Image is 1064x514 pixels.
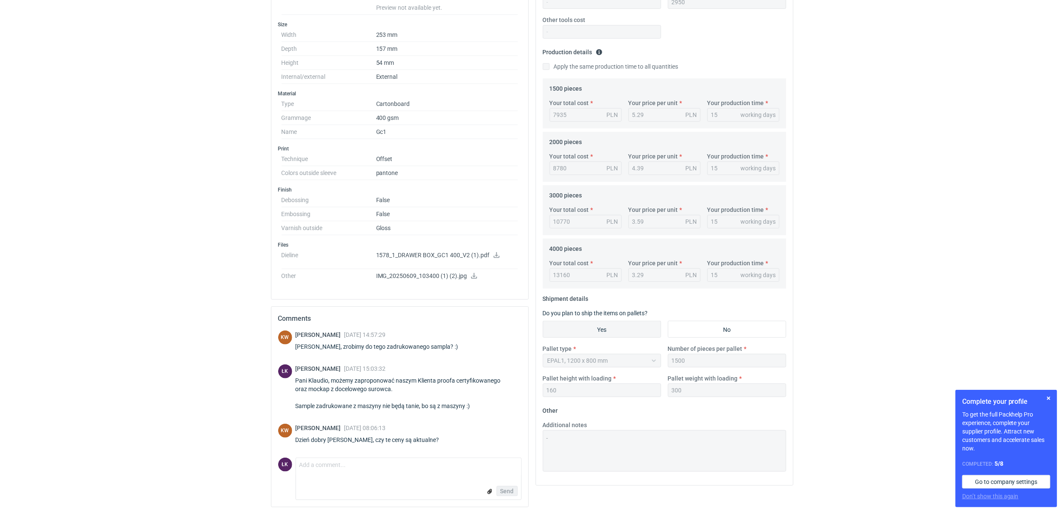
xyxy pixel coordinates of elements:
span: [DATE] 08:06:13 [344,425,386,431]
label: Your price per unit [628,206,678,214]
h3: Size [278,21,522,28]
div: Dzień dobry [PERSON_NAME], czy te ceny są aktualne? [296,436,450,444]
span: [PERSON_NAME] [296,331,344,338]
button: Don’t show this again [962,492,1019,500]
dt: Dieline [282,248,376,269]
div: PLN [686,111,697,119]
dd: Gloss [376,221,518,235]
label: Your production time [707,152,764,161]
span: [DATE] 15:03:32 [344,365,386,372]
dd: pantone [376,166,518,180]
figcaption: ŁK [278,458,292,472]
p: 1578_1_DRAWER BOX_GC1 400_V2 (1).pdf [376,252,518,259]
legend: 3000 pieces [550,189,582,199]
textarea: - [543,430,786,472]
h3: Material [278,90,522,97]
dt: Type [282,97,376,111]
label: Additional notes [543,421,587,429]
dt: Colors outside sleeve [282,166,376,180]
legend: Shipment details [543,292,589,302]
div: [PERSON_NAME], zrobimy do tego zadrukowanego sampla? :) [296,342,469,351]
div: Klaudia Wiśniewska [278,424,292,438]
span: Preview not available yet. [376,4,443,11]
div: Łukasz Kowalski [278,364,292,378]
legend: Production details [543,45,603,56]
dt: Technique [282,152,376,166]
div: PLN [607,164,618,172]
figcaption: KW [278,424,292,438]
button: Skip for now [1044,393,1054,403]
label: Your price per unit [628,259,678,267]
label: Number of pieces per pallet [668,345,743,353]
dt: Internal/external [282,70,376,84]
label: Your total cost [550,259,589,267]
legend: 1500 pieces [550,82,582,92]
dd: 54 mm [376,56,518,70]
dd: 157 mm [376,42,518,56]
label: Your total cost [550,152,589,161]
div: Pani Klaudio, możemy zaproponować naszym Klienta proofa certyfikowanego oraz mockap z docelowego ... [296,376,522,410]
dd: Offset [376,152,518,166]
dd: Gc1 [376,125,518,139]
dd: False [376,193,518,207]
dt: Depth [282,42,376,56]
label: Pallet weight with loading [668,374,738,383]
label: Your total cost [550,206,589,214]
button: Send [497,486,518,496]
dd: External [376,70,518,84]
label: Your production time [707,259,764,267]
figcaption: KW [278,331,292,345]
div: Completed: [962,459,1050,468]
dt: Embossing [282,207,376,221]
div: PLN [607,111,618,119]
h3: Finish [278,186,522,193]
label: Your production time [707,206,764,214]
span: Send [500,488,514,494]
h3: Print [278,145,522,152]
dd: False [376,207,518,221]
label: Your total cost [550,99,589,107]
h3: Files [278,242,522,248]
dd: Cartonboard [376,97,518,111]
div: PLN [686,271,697,279]
legend: Other [543,404,558,414]
strong: 5 / 8 [994,460,1003,467]
div: working days [741,164,776,172]
div: working days [741,217,776,226]
dd: 400 gsm [376,111,518,125]
h1: Complete your profile [962,397,1050,407]
div: working days [741,271,776,279]
dt: Debossing [282,193,376,207]
dt: Grammage [282,111,376,125]
span: [PERSON_NAME] [296,425,344,431]
div: PLN [686,164,697,172]
dd: 253 mm [376,28,518,42]
div: PLN [607,271,618,279]
label: Do you plan to ship the items on pallets? [543,310,648,317]
a: Go to company settings [962,475,1050,489]
dt: Width [282,28,376,42]
label: Other tools cost [543,16,586,24]
div: PLN [686,217,697,226]
legend: 2000 pieces [550,135,582,145]
span: [PERSON_NAME] [296,365,344,372]
legend: 4000 pieces [550,242,582,252]
label: Apply the same production time to all quantities [543,62,679,71]
label: Pallet type [543,345,572,353]
label: Pallet height with loading [543,374,612,383]
h2: Comments [278,314,522,324]
dt: Varnish outside [282,221,376,235]
p: IMG_20250609_103400 (1) (2).jpg [376,272,518,280]
div: working days [741,111,776,119]
label: Your price per unit [628,99,678,107]
figcaption: ŁK [278,364,292,378]
p: To get the full Packhelp Pro experience, complete your supplier profile. Attract new customers an... [962,410,1050,453]
div: PLN [607,217,618,226]
label: Your production time [707,99,764,107]
div: Klaudia Wiśniewska [278,331,292,345]
dt: Other [282,269,376,286]
div: Łukasz Kowalski [278,458,292,472]
dt: Height [282,56,376,70]
dt: Name [282,125,376,139]
label: Your price per unit [628,152,678,161]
